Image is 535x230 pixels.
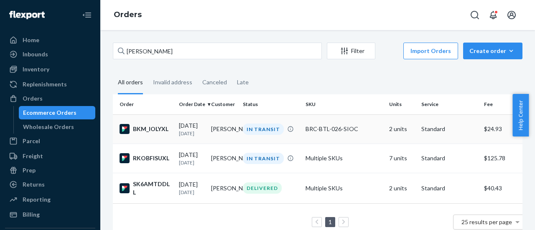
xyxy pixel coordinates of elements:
[5,178,95,191] a: Returns
[107,3,148,27] ol: breadcrumbs
[386,94,418,114] th: Units
[418,94,481,114] th: Service
[421,154,477,162] p: Standard
[208,114,240,144] td: [PERSON_NAME]
[23,50,48,58] div: Inbounds
[327,47,375,55] div: Filter
[153,71,192,93] div: Invalid address
[120,124,172,134] div: BKM_IOLYXL
[481,173,531,203] td: $40.43
[9,11,45,19] img: Flexport logo
[503,7,520,23] button: Open account menu
[79,7,95,23] button: Close Navigation
[327,43,375,59] button: Filter
[481,114,531,144] td: $24.93
[302,144,386,173] td: Multiple SKUs
[179,189,204,196] p: [DATE]
[5,134,95,148] a: Parcel
[466,7,483,23] button: Open Search Box
[5,149,95,163] a: Freight
[5,33,95,47] a: Home
[5,48,95,61] a: Inbounds
[179,180,204,196] div: [DATE]
[243,153,284,164] div: IN TRANSIT
[421,184,477,192] p: Standard
[118,71,143,94] div: All orders
[306,125,382,133] div: BRC-BTL-026-SIOC
[302,173,386,203] td: Multiple SKUs
[19,120,96,134] a: Wholesale Orders
[23,195,51,204] div: Reporting
[120,180,172,197] div: SK6AMTDDLL
[243,182,282,194] div: DELIVERED
[23,166,36,174] div: Prep
[5,63,95,76] a: Inventory
[179,130,204,137] p: [DATE]
[120,153,172,163] div: RKOBFISUXL
[461,218,512,225] span: 25 results per page
[327,218,334,225] a: Page 1 is your current page
[5,208,95,221] a: Billing
[211,101,237,108] div: Customer
[386,114,418,144] td: 2 units
[469,47,516,55] div: Create order
[386,144,418,173] td: 7 units
[403,43,458,59] button: Import Orders
[5,193,95,206] a: Reporting
[5,164,95,177] a: Prep
[23,123,74,131] div: Wholesale Orders
[179,121,204,137] div: [DATE]
[481,144,531,173] td: $125.78
[19,106,96,119] a: Ecommerce Orders
[421,125,477,133] p: Standard
[114,10,142,19] a: Orders
[113,94,176,114] th: Order
[23,210,40,219] div: Billing
[113,43,322,59] input: Search orders
[23,137,40,145] div: Parcel
[176,94,208,114] th: Order Date
[481,94,531,114] th: Fee
[243,124,284,135] div: IN TRANSIT
[208,144,240,173] td: [PERSON_NAME]
[386,173,418,203] td: 2 units
[5,78,95,91] a: Replenishments
[239,94,302,114] th: Status
[179,151,204,166] div: [DATE]
[485,7,502,23] button: Open notifications
[23,80,67,88] div: Replenishments
[302,94,386,114] th: SKU
[5,92,95,105] a: Orders
[512,94,529,136] button: Help Center
[202,71,227,93] div: Canceled
[23,94,43,103] div: Orders
[23,36,39,44] div: Home
[23,109,76,117] div: Ecommerce Orders
[179,159,204,166] p: [DATE]
[237,71,249,93] div: Late
[463,43,522,59] button: Create order
[23,65,49,73] div: Inventory
[208,173,240,203] td: [PERSON_NAME]
[23,152,43,160] div: Freight
[23,180,45,189] div: Returns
